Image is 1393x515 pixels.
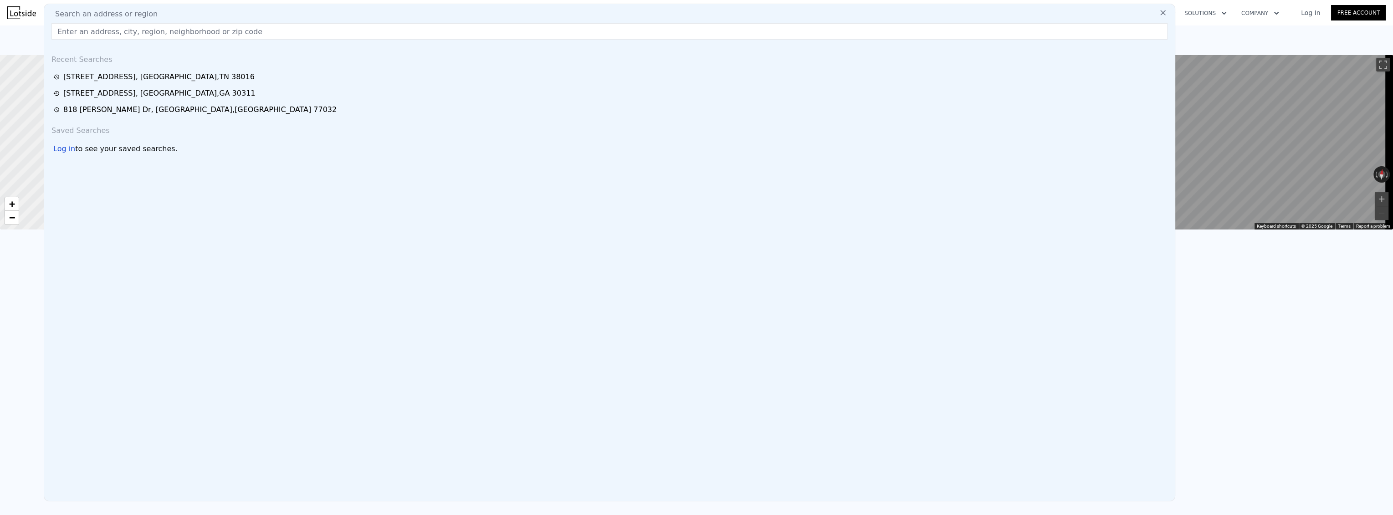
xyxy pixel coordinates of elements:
div: Saved Searches [48,118,1171,140]
span: − [9,212,15,223]
span: Search an address or region [48,9,158,20]
button: Rotate clockwise [1385,166,1390,183]
div: 818 [PERSON_NAME] Dr , [GEOGRAPHIC_DATA] , [GEOGRAPHIC_DATA] 77032 [63,104,337,115]
div: [STREET_ADDRESS] , [GEOGRAPHIC_DATA] , TN 38016 [63,71,255,82]
button: Reset the view [1378,166,1386,183]
button: Toggle fullscreen view [1376,58,1390,71]
button: Keyboard shortcuts [1257,223,1296,229]
img: Lotside [7,6,36,19]
button: Rotate counterclockwise [1373,166,1378,183]
div: Log in [53,143,75,154]
button: Company [1234,5,1286,21]
span: to see your saved searches. [75,143,177,154]
button: Zoom out [1375,206,1388,220]
span: + [9,198,15,209]
a: [STREET_ADDRESS], [GEOGRAPHIC_DATA],GA 30311 [53,88,1168,99]
a: [STREET_ADDRESS], [GEOGRAPHIC_DATA],TN 38016 [53,71,1168,82]
span: © 2025 Google [1301,224,1332,229]
a: Zoom out [5,211,19,224]
div: [STREET_ADDRESS] , [GEOGRAPHIC_DATA] , GA 30311 [63,88,255,99]
a: Free Account [1331,5,1386,20]
button: Zoom in [1375,192,1388,206]
a: 818 [PERSON_NAME] Dr, [GEOGRAPHIC_DATA],[GEOGRAPHIC_DATA] 77032 [53,104,1168,115]
button: Solutions [1177,5,1234,21]
a: Log In [1290,8,1331,17]
a: Report a problem [1356,224,1390,229]
input: Enter an address, city, region, neighborhood or zip code [51,23,1168,40]
a: Terms [1338,224,1351,229]
div: Recent Searches [48,47,1171,69]
a: Zoom in [5,197,19,211]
